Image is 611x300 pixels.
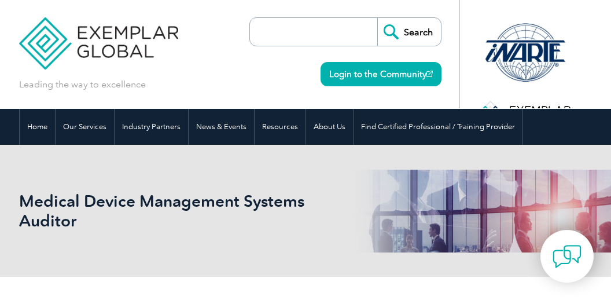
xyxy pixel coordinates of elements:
input: Search [377,18,441,46]
a: Home [20,109,55,145]
p: Leading the way to excellence [19,78,146,91]
a: Industry Partners [115,109,188,145]
a: News & Events [189,109,254,145]
a: Our Services [56,109,114,145]
a: Find Certified Professional / Training Provider [354,109,522,145]
h1: Medical Device Management Systems Auditor [19,191,334,231]
a: Login to the Community [321,62,441,86]
a: Resources [255,109,305,145]
a: About Us [306,109,353,145]
img: open_square.png [426,71,433,77]
img: contact-chat.png [553,242,581,271]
